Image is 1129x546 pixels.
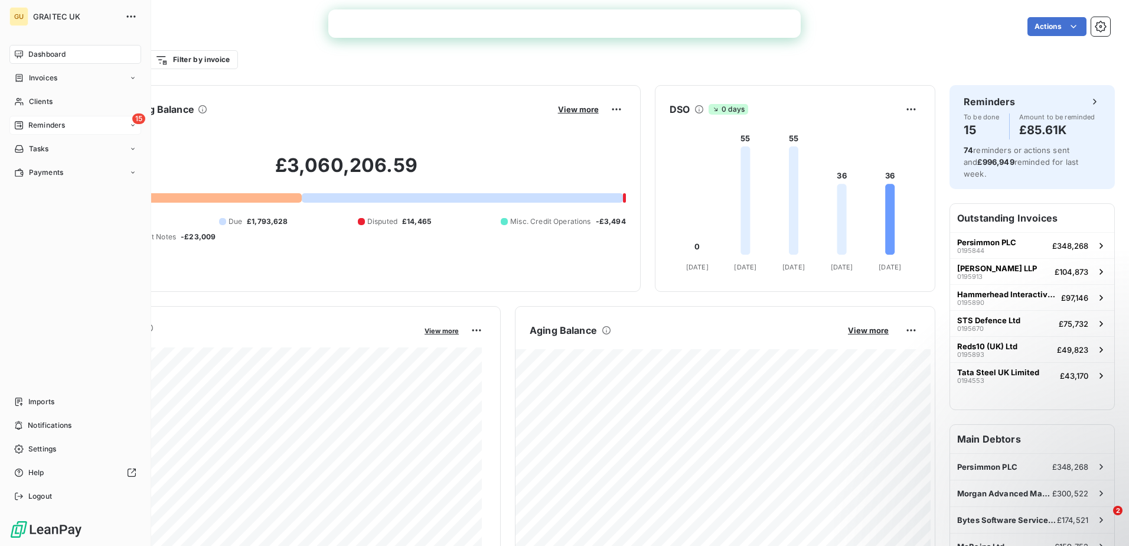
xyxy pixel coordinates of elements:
h4: £85.61K [1019,121,1095,139]
iframe: Intercom live chat [1089,506,1117,534]
button: View more [421,325,462,336]
span: 0195670 [957,325,984,332]
span: Hammerhead Interactive Limited [957,290,1056,299]
button: Persimmon PLC0195844£348,268 [950,232,1114,258]
h6: DSO [670,102,690,116]
span: Reminders [28,120,65,131]
span: 74 [964,145,973,155]
span: 0195913 [957,273,983,280]
span: £104,873 [1055,267,1088,277]
span: Notifications [28,420,71,431]
h4: 15 [964,121,1000,139]
span: Due [229,216,242,227]
div: GU [9,7,28,26]
span: £1,793,628 [247,216,288,227]
img: Logo LeanPay [9,520,83,539]
span: GRAITEC UK [33,12,118,21]
button: View more [554,104,602,115]
span: -£23,009 [181,232,216,242]
span: View more [558,105,599,114]
span: £43,170 [1060,371,1088,381]
button: Hammerhead Interactive Limited0195890£97,146 [950,284,1114,310]
span: Settings [28,444,56,454]
span: 0195890 [957,299,984,306]
span: £996,949 [977,157,1014,167]
span: reminders or actions sent and reminded for last week. [964,145,1078,178]
span: Monthly Revenue [67,335,416,347]
tspan: [DATE] [782,263,805,271]
a: Help [9,463,141,482]
span: To be done [964,113,1000,121]
span: STS Defence Ltd [957,316,1020,325]
span: £174,521 [1057,515,1088,525]
span: Imports [28,396,54,407]
tspan: [DATE] [686,263,709,271]
span: Logout [28,491,52,502]
span: 15 [132,113,145,124]
h6: Outstanding Invoices [950,204,1114,232]
h6: Reminders [964,95,1015,109]
span: 2 [1113,506,1123,515]
span: £14,465 [402,216,431,227]
span: Tata Steel UK Limited [957,368,1039,377]
span: Clients [29,96,53,107]
button: Tata Steel UK Limited0194553£43,170 [950,362,1114,388]
span: Invoices [29,73,57,83]
h6: Aging Balance [530,323,597,337]
span: £348,268 [1052,241,1088,251]
tspan: [DATE] [734,263,756,271]
iframe: Intercom notifications message [893,431,1129,514]
iframe: Intercom live chat bannière [328,9,801,38]
span: 0194553 [957,377,984,384]
span: [PERSON_NAME] LLP [957,264,1037,273]
span: £49,823 [1057,345,1088,355]
button: View more [844,325,892,336]
span: View more [425,327,459,335]
span: 0 days [709,104,748,115]
span: 0195893 [957,351,984,358]
button: Reds10 (UK) Ltd0195893£49,823 [950,336,1114,362]
button: [PERSON_NAME] LLP0195913£104,873 [950,258,1114,284]
span: Misc. Credit Operations [510,216,590,227]
span: Amount to be reminded [1019,113,1095,121]
span: £97,146 [1061,293,1088,303]
span: Reds10 (UK) Ltd [957,342,1017,351]
span: Bytes Software Services Ltd [957,515,1057,525]
button: Filter by invoice [148,50,237,69]
span: View more [848,326,889,335]
span: Dashboard [28,49,66,60]
span: -£3,494 [596,216,626,227]
span: Help [28,467,44,478]
span: Disputed [367,216,397,227]
span: £75,732 [1059,319,1088,329]
tspan: [DATE] [879,263,901,271]
span: Payments [29,167,63,178]
span: Tasks [29,144,49,154]
button: STS Defence Ltd0195670£75,732 [950,310,1114,336]
span: 0195844 [957,247,984,254]
span: Persimmon PLC [957,238,1016,247]
h6: Main Debtors [950,425,1114,453]
h2: £3,060,206.59 [67,154,626,189]
button: Actions [1027,17,1086,36]
tspan: [DATE] [830,263,853,271]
